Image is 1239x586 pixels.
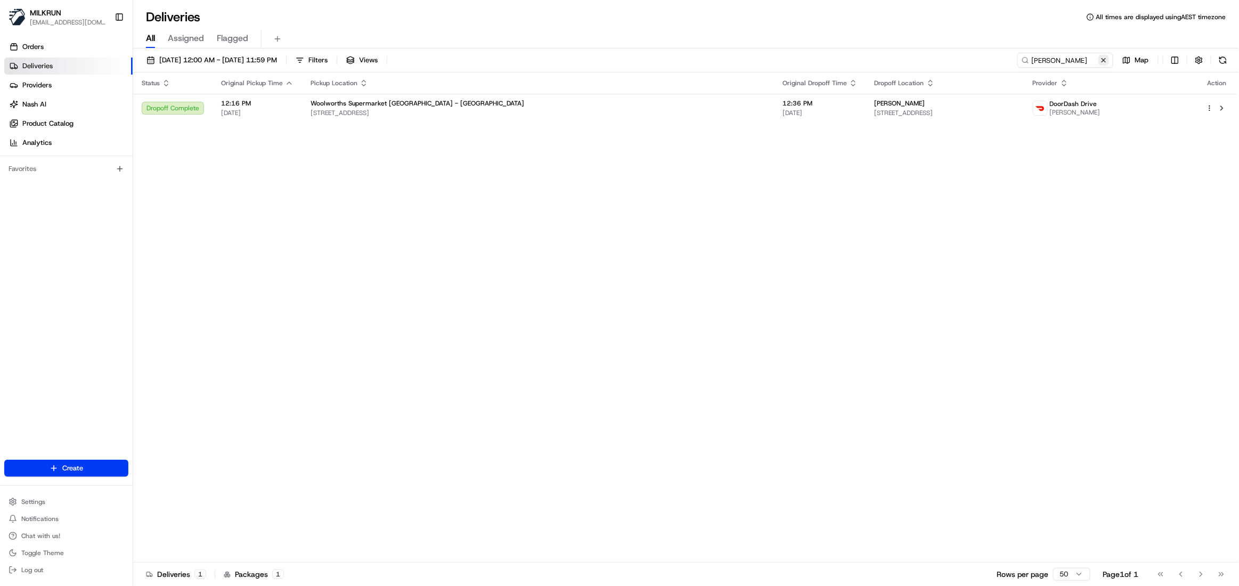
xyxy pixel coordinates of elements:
button: Toggle Theme [4,546,128,560]
span: Dropoff Location [875,79,924,87]
span: [DATE] [782,109,858,117]
span: Toggle Theme [21,549,64,557]
button: [DATE] 12:00 AM - [DATE] 11:59 PM [142,53,282,68]
p: Rows per page [997,569,1049,580]
div: 1 [272,569,284,579]
span: Notifications [21,515,59,523]
span: Chat with us! [21,532,60,540]
span: Product Catalog [22,119,74,128]
div: Action [1206,79,1228,87]
span: Orders [22,42,44,52]
span: DoorDash Drive [1050,100,1097,108]
button: MILKRUNMILKRUN[EMAIL_ADDRESS][DOMAIN_NAME] [4,4,110,30]
span: [PERSON_NAME] [1050,108,1101,117]
span: Create [62,463,83,473]
div: Favorites [4,160,128,177]
span: Map [1135,55,1149,65]
button: Map [1118,53,1154,68]
img: doordash_logo_v2.png [1033,101,1047,115]
span: 12:36 PM [782,99,858,108]
span: Log out [21,566,43,574]
a: Nash AI [4,96,133,113]
div: Packages [224,569,284,580]
a: Orders [4,38,133,55]
span: Flagged [217,32,248,45]
a: Analytics [4,134,133,151]
button: Log out [4,563,128,577]
button: Notifications [4,511,128,526]
span: Settings [21,498,45,506]
a: Deliveries [4,58,133,75]
span: All times are displayed using AEST timezone [1096,13,1226,21]
a: Providers [4,77,133,94]
button: Refresh [1216,53,1230,68]
span: 12:16 PM [221,99,294,108]
span: [PERSON_NAME] [875,99,925,108]
span: [STREET_ADDRESS] [311,109,765,117]
span: Filters [308,55,328,65]
input: Type to search [1017,53,1113,68]
span: Provider [1033,79,1058,87]
span: [DATE] [221,109,294,117]
button: Create [4,460,128,477]
span: All [146,32,155,45]
button: MILKRUN [30,7,61,18]
div: 1 [194,569,206,579]
span: Analytics [22,138,52,148]
img: MILKRUN [9,9,26,26]
button: Chat with us! [4,528,128,543]
span: Providers [22,80,52,90]
div: Deliveries [146,569,206,580]
span: Deliveries [22,61,53,71]
button: Views [341,53,382,68]
button: [EMAIL_ADDRESS][DOMAIN_NAME] [30,18,106,27]
span: Pickup Location [311,79,357,87]
span: Assigned [168,32,204,45]
span: Status [142,79,160,87]
h1: Deliveries [146,9,200,26]
span: [DATE] 12:00 AM - [DATE] 11:59 PM [159,55,277,65]
span: Original Pickup Time [221,79,283,87]
span: Nash AI [22,100,46,109]
a: Product Catalog [4,115,133,132]
span: Woolworths Supermarket [GEOGRAPHIC_DATA] - [GEOGRAPHIC_DATA] [311,99,524,108]
span: Original Dropoff Time [782,79,847,87]
div: Page 1 of 1 [1103,569,1139,580]
span: Views [359,55,378,65]
span: [STREET_ADDRESS] [875,109,1016,117]
button: Filters [291,53,332,68]
button: Settings [4,494,128,509]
